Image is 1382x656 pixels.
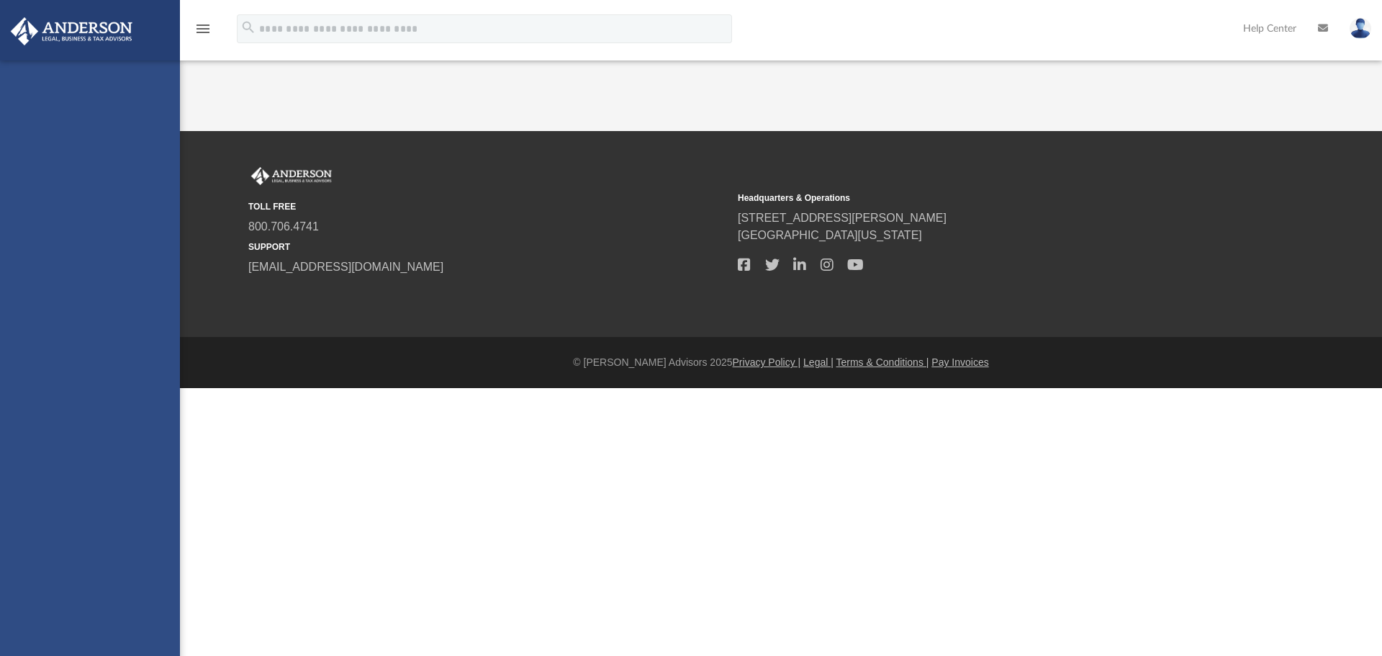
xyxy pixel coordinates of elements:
small: Headquarters & Operations [738,192,1217,205]
a: [GEOGRAPHIC_DATA][US_STATE] [738,229,922,241]
a: 800.706.4741 [248,220,319,233]
a: Legal | [803,356,834,368]
a: Privacy Policy | [733,356,801,368]
small: TOLL FREE [248,200,728,213]
img: Anderson Advisors Platinum Portal [248,167,335,186]
a: Pay Invoices [931,356,988,368]
a: [STREET_ADDRESS][PERSON_NAME] [738,212,947,224]
i: search [240,19,256,35]
img: Anderson Advisors Platinum Portal [6,17,137,45]
img: User Pic [1350,18,1371,39]
a: menu [194,27,212,37]
a: [EMAIL_ADDRESS][DOMAIN_NAME] [248,261,443,273]
small: SUPPORT [248,241,728,253]
i: menu [194,20,212,37]
a: Terms & Conditions | [836,356,929,368]
div: © [PERSON_NAME] Advisors 2025 [180,355,1382,370]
